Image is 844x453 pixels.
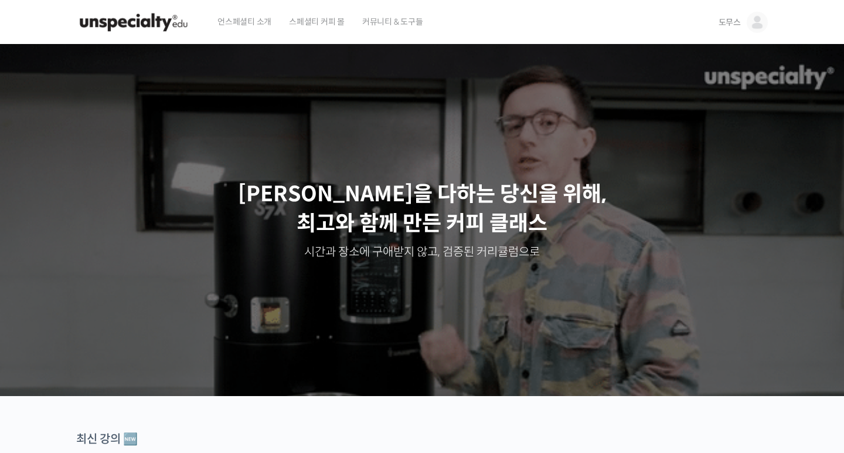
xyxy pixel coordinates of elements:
span: 도무스 [719,17,741,28]
a: 홈 [4,356,77,385]
div: 최신 강의 🆕 [76,431,768,447]
span: 설정 [181,373,195,383]
span: 홈 [37,373,44,383]
p: [PERSON_NAME]을 다하는 당신을 위해, 최고와 함께 만든 커피 클래스 [12,180,832,239]
p: 시간과 장소에 구애받지 않고, 검증된 커리큘럼으로 [12,244,832,261]
a: 설정 [151,356,225,385]
span: 대화 [107,374,121,383]
a: 대화 [77,356,151,385]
